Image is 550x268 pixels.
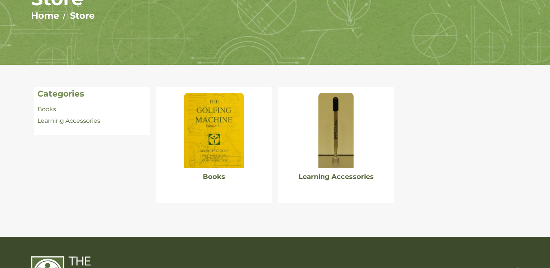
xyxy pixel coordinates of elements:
[37,89,146,99] h4: Categories
[37,117,100,124] a: Learning Accessories
[31,10,59,21] a: Home
[299,173,374,181] a: Learning Accessories
[70,10,95,21] a: Store
[203,173,225,181] a: Books
[37,106,56,113] a: Books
